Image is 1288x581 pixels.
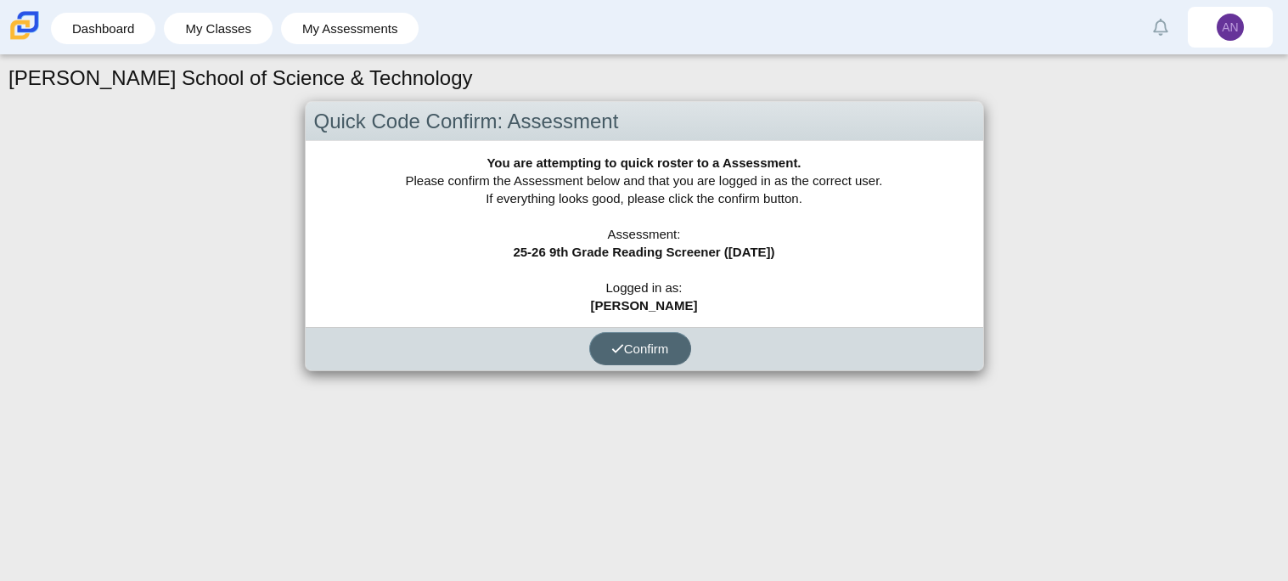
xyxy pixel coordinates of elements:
div: Please confirm the Assessment below and that you are logged in as the correct user. If everything... [306,141,983,327]
span: AN [1222,21,1238,33]
a: My Assessments [290,13,411,44]
button: Confirm [589,332,691,365]
a: AN [1188,7,1273,48]
b: 25-26 9th Grade Reading Screener ([DATE]) [513,245,774,259]
a: Carmen School of Science & Technology [7,31,42,46]
a: Alerts [1142,8,1179,46]
h1: [PERSON_NAME] School of Science & Technology [8,64,473,93]
a: My Classes [172,13,264,44]
img: Carmen School of Science & Technology [7,8,42,43]
a: Dashboard [59,13,147,44]
div: Quick Code Confirm: Assessment [306,102,983,142]
b: You are attempting to quick roster to a Assessment. [487,155,801,170]
b: [PERSON_NAME] [591,298,698,313]
span: Confirm [611,341,669,356]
